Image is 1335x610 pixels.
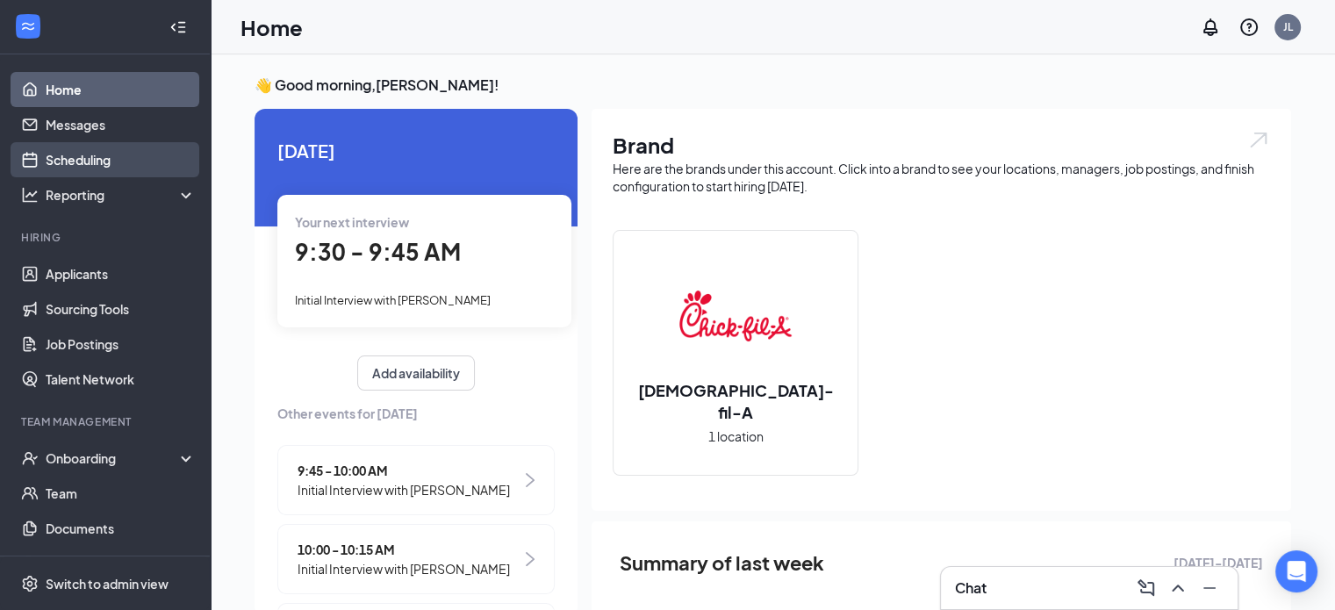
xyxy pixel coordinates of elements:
svg: QuestionInfo [1238,17,1260,38]
div: Team Management [21,414,192,429]
button: Minimize [1195,574,1224,602]
div: Onboarding [46,449,181,467]
span: [DATE] [277,137,555,164]
button: ComposeMessage [1132,574,1160,602]
span: Summary of last week [620,548,824,578]
svg: Settings [21,575,39,592]
a: Talent Network [46,362,196,397]
a: Sourcing Tools [46,291,196,327]
span: Your next interview [295,214,409,230]
a: Messages [46,107,196,142]
div: Switch to admin view [46,575,169,592]
div: Hiring [21,230,192,245]
a: Scheduling [46,142,196,177]
svg: WorkstreamLogo [19,18,37,35]
a: Documents [46,511,196,546]
h2: [DEMOGRAPHIC_DATA]-fil-A [614,379,858,423]
span: 9:30 - 9:45 AM [295,237,461,266]
div: Open Intercom Messenger [1275,550,1317,592]
span: 1 location [708,427,764,446]
span: [DATE] - [DATE] [1174,553,1263,572]
span: Initial Interview with [PERSON_NAME] [298,480,510,499]
div: Here are the brands under this account. Click into a brand to see your locations, managers, job p... [613,160,1270,195]
button: Add availability [357,355,475,391]
span: Initial Interview with [PERSON_NAME] [298,559,510,578]
svg: Collapse [169,18,187,36]
a: Job Postings [46,327,196,362]
a: Applicants [46,256,196,291]
svg: ComposeMessage [1136,578,1157,599]
img: Chick-fil-A [679,260,792,372]
svg: Analysis [21,186,39,204]
svg: ChevronUp [1167,578,1188,599]
svg: UserCheck [21,449,39,467]
span: Other events for [DATE] [277,404,555,423]
a: Home [46,72,196,107]
span: 10:00 - 10:15 AM [298,540,510,559]
a: Team [46,476,196,511]
span: Initial Interview with [PERSON_NAME] [295,293,491,307]
div: Reporting [46,186,197,204]
h3: Chat [955,578,987,598]
h1: Brand [613,130,1270,160]
span: 9:45 - 10:00 AM [298,461,510,480]
button: ChevronUp [1164,574,1192,602]
a: SurveysCrown [46,546,196,581]
h3: 👋 Good morning, [PERSON_NAME] ! [255,75,1291,95]
img: open.6027fd2a22e1237b5b06.svg [1247,130,1270,150]
div: JL [1283,19,1293,34]
h1: Home [240,12,303,42]
svg: Minimize [1199,578,1220,599]
svg: Notifications [1200,17,1221,38]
